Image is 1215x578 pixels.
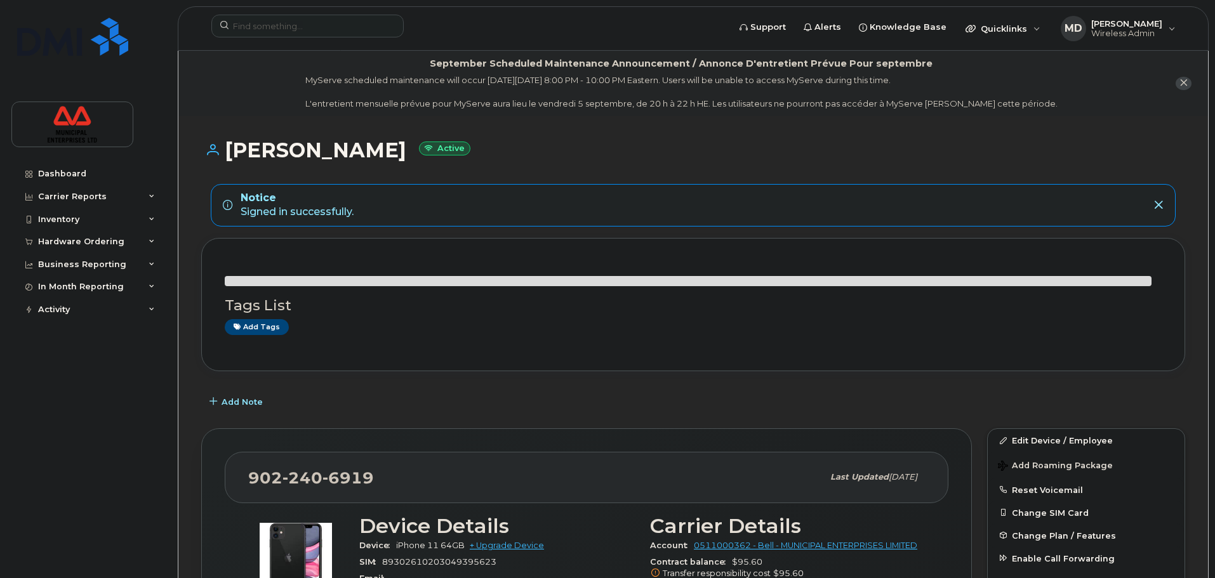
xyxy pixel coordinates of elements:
span: SIM [359,557,382,567]
span: Enable Call Forwarding [1012,553,1115,563]
div: Signed in successfully. [241,191,354,220]
div: September Scheduled Maintenance Announcement / Annonce D'entretient Prévue Pour septembre [430,57,933,70]
span: Contract balance [650,557,732,567]
span: 89302610203049395623 [382,557,496,567]
button: Add Note [201,390,274,413]
span: Device [359,541,396,550]
span: Add Note [222,396,263,408]
div: MyServe scheduled maintenance will occur [DATE][DATE] 8:00 PM - 10:00 PM Eastern. Users will be u... [305,74,1058,110]
h3: Tags List [225,298,1162,313]
button: Reset Voicemail [988,478,1185,501]
span: Account [650,541,694,550]
small: Active [419,141,470,156]
span: Add Roaming Package [998,461,1113,473]
button: Add Roaming Package [988,452,1185,478]
span: Last updated [830,472,889,482]
h1: [PERSON_NAME] [201,139,1185,161]
h3: Device Details [359,515,635,537]
span: Change Plan / Features [1012,530,1116,540]
button: Change SIM Card [988,501,1185,524]
a: 0511000362 - Bell - MUNICIPAL ENTERPRISES LIMITED [694,541,917,550]
span: 6919 [322,468,374,487]
span: Transfer responsibility cost [663,568,771,578]
strong: Notice [241,191,354,206]
a: + Upgrade Device [470,541,544,550]
span: 902 [248,468,374,487]
span: iPhone 11 64GB [396,541,465,550]
a: Add tags [225,319,289,335]
a: Edit Device / Employee [988,429,1185,452]
button: Enable Call Forwarding [988,547,1185,570]
span: [DATE] [889,472,917,482]
span: 240 [282,468,322,487]
h3: Carrier Details [650,515,926,537]
button: Change Plan / Features [988,524,1185,547]
span: $95.60 [773,568,804,578]
button: close notification [1176,77,1192,90]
